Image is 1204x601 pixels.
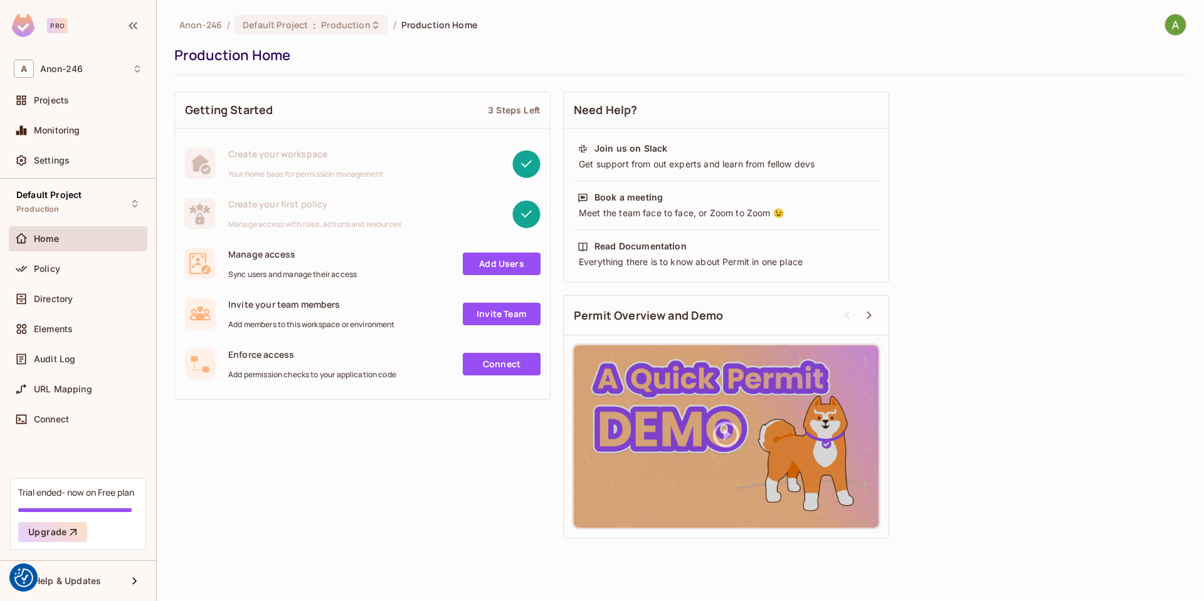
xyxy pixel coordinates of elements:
span: Getting Started [185,102,273,118]
span: URL Mapping [34,384,92,394]
span: Sync users and manage their access [228,269,357,280]
button: Consent Preferences [14,568,33,587]
span: Permit Overview and Demo [574,308,724,323]
span: Monitoring [34,125,80,135]
span: Production Home [401,19,477,31]
span: Add permission checks to your application code [228,370,396,380]
div: Trial ended- now on Free plan [18,486,134,498]
span: A [14,60,34,78]
span: Manage access with roles, actions and resources [228,219,401,229]
img: SReyMgAAAABJRU5ErkJggg== [12,14,34,37]
span: Need Help? [574,102,638,118]
span: Default Project [16,190,82,200]
div: Everything there is to know about Permit in one place [578,256,875,268]
span: Create your workspace [228,148,383,160]
span: Production [16,204,60,214]
img: Anon [1165,14,1186,35]
span: the active workspace [179,19,222,31]
div: Production Home [174,46,1180,65]
span: Audit Log [34,354,75,364]
span: Connect [34,414,69,424]
a: Add Users [463,253,541,275]
span: Invite your team members [228,298,395,310]
span: Directory [34,294,73,304]
div: Book a meeting [594,191,663,204]
a: Connect [463,353,541,375]
div: Pro [47,18,68,33]
span: Projects [34,95,69,105]
div: Read Documentation [594,240,687,253]
span: Enforce access [228,348,396,360]
span: Default Project [243,19,308,31]
button: Upgrade [18,522,87,542]
div: Meet the team face to face, or Zoom to Zoom 😉 [578,207,875,219]
span: Home [34,234,60,244]
img: Revisit consent button [14,568,33,587]
span: Create your first policy [228,198,401,210]
span: Production [321,19,370,31]
li: / [393,19,396,31]
span: Settings [34,155,70,165]
span: Manage access [228,248,357,260]
span: Elements [34,324,73,334]
span: Policy [34,264,60,274]
li: / [227,19,230,31]
span: : [312,20,317,30]
a: Invite Team [463,303,541,325]
span: Your home base for permission management [228,169,383,179]
span: Workspace: Anon-246 [40,64,83,74]
span: Add members to this workspace or environment [228,320,395,330]
span: Help & Updates [34,576,101,586]
div: Get support from out experts and learn from fellow devs [578,158,875,170]
div: 3 Steps Left [488,104,540,116]
div: Join us on Slack [594,142,667,155]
